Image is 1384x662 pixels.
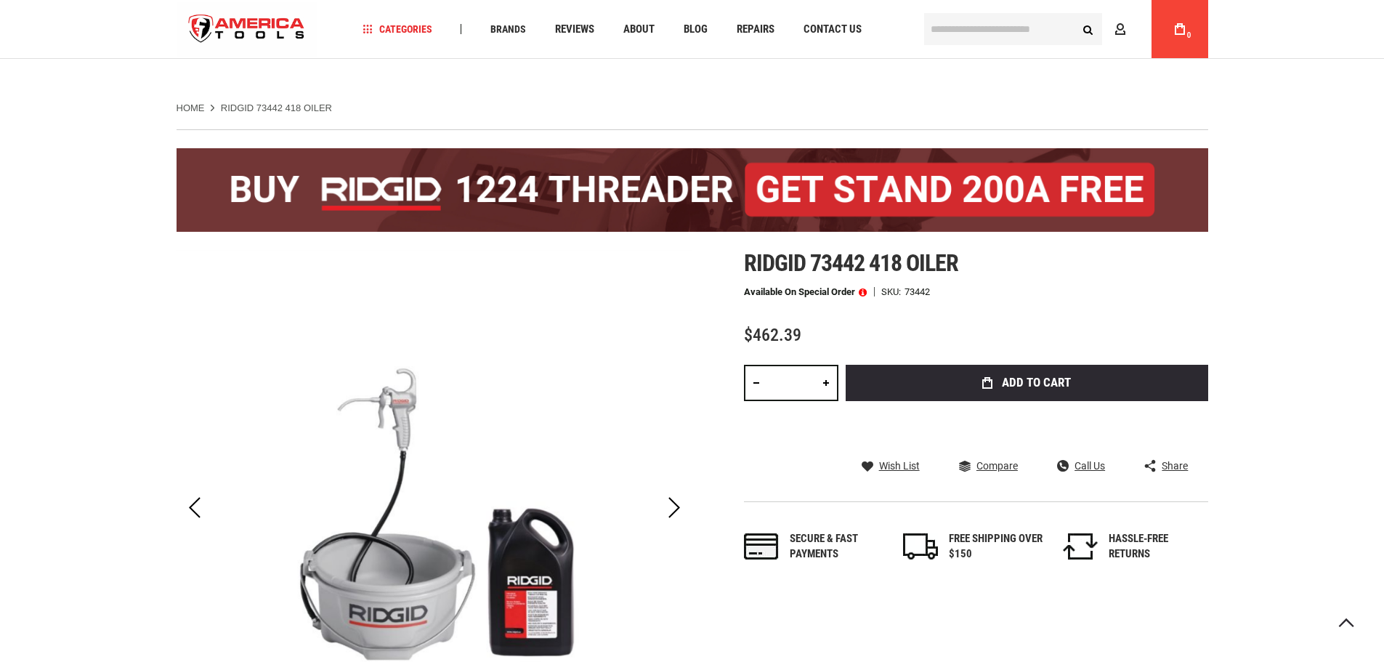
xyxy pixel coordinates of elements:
div: 73442 [905,287,930,296]
span: Wish List [879,461,920,471]
a: Categories [356,20,439,39]
button: Add to Cart [846,365,1208,401]
img: returns [1063,533,1098,560]
p: Available on Special Order [744,287,867,297]
a: Call Us [1057,459,1105,472]
span: Add to Cart [1002,376,1071,389]
div: HASSLE-FREE RETURNS [1109,531,1203,562]
div: Secure & fast payments [790,531,884,562]
a: Brands [484,20,533,39]
a: Repairs [730,20,781,39]
img: payments [744,533,779,560]
span: Compare [976,461,1018,471]
span: Categories [363,24,432,34]
a: Home [177,102,205,115]
span: Repairs [737,24,774,35]
a: Reviews [549,20,601,39]
a: Wish List [862,459,920,472]
span: $462.39 [744,325,801,345]
span: Brands [490,24,526,34]
a: Contact Us [797,20,868,39]
a: Blog [677,20,714,39]
strong: SKU [881,287,905,296]
span: About [623,24,655,35]
button: Search [1075,15,1102,43]
span: Contact Us [804,24,862,35]
img: America Tools [177,2,317,57]
span: Share [1162,461,1188,471]
img: shipping [903,533,938,560]
span: 0 [1187,31,1191,39]
span: Ridgid 73442 418 oiler [744,249,959,277]
span: Blog [684,24,708,35]
img: BOGO: Buy the RIDGID® 1224 Threader (26092), get the 92467 200A Stand FREE! [177,148,1208,232]
a: About [617,20,661,39]
span: Reviews [555,24,594,35]
div: FREE SHIPPING OVER $150 [949,531,1043,562]
strong: RIDGID 73442 418 OILER [221,102,332,113]
a: Compare [959,459,1018,472]
a: store logo [177,2,317,57]
span: Call Us [1075,461,1105,471]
